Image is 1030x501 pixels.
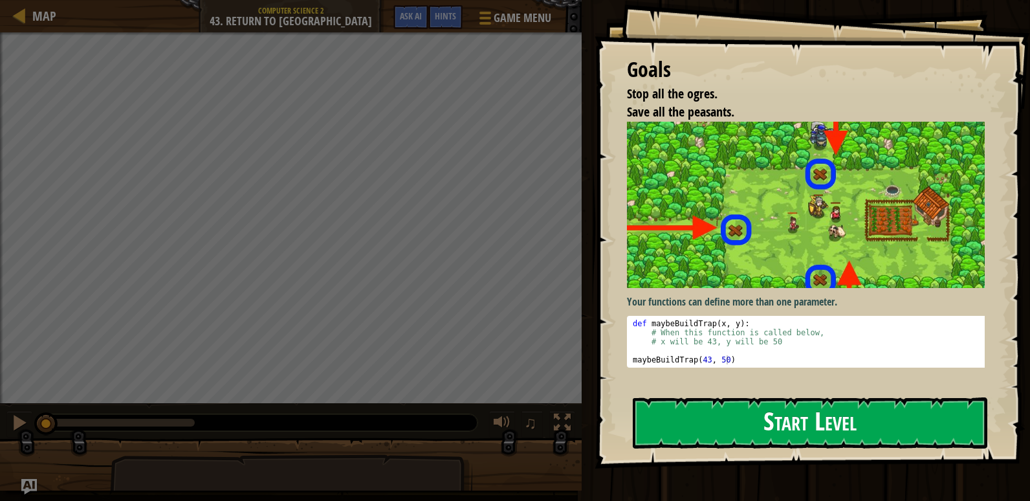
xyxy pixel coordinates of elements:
li: Stop all the ogres. [611,85,981,104]
span: Ask AI [400,10,422,22]
button: Ctrl + P: Pause [6,411,32,438]
button: Ask AI [21,479,37,495]
span: Game Menu [494,10,551,27]
span: ♫ [524,413,537,432]
button: Ask AI [393,5,428,29]
span: Stop all the ogres. [627,85,718,102]
button: Toggle fullscreen [549,411,575,438]
span: Map [32,7,56,25]
button: ♫ [521,411,543,438]
img: Thornbush farm [627,122,994,288]
div: Goals [627,55,985,85]
li: Save all the peasants. [611,103,981,122]
span: Save all the peasants. [627,103,734,120]
a: Map [26,7,56,25]
button: Game Menu [469,5,559,36]
button: Start Level [633,397,987,449]
span: Hints [435,10,456,22]
button: Adjust volume [489,411,515,438]
p: Your functions can define more than one parameter. [627,295,994,309]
